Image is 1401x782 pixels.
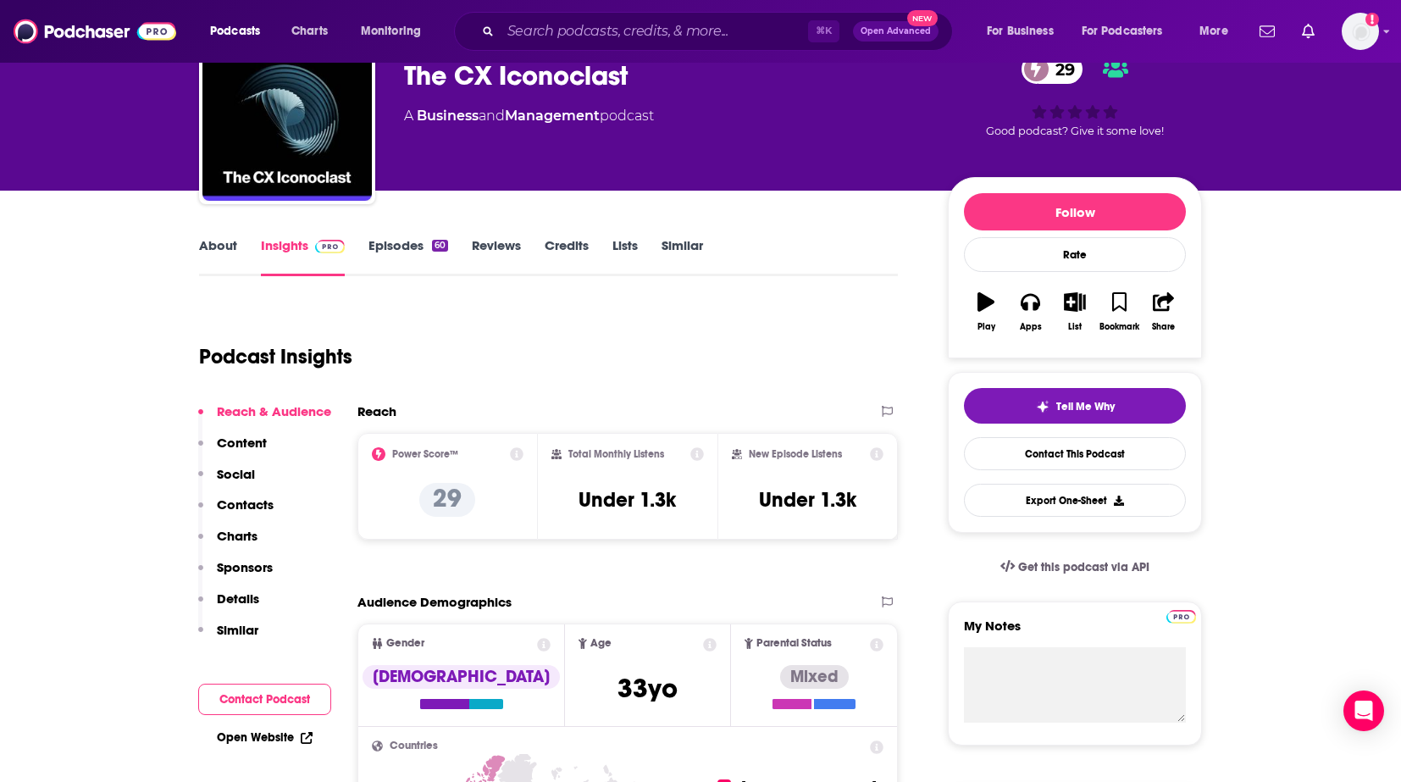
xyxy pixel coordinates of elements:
[198,684,331,715] button: Contact Podcast
[1199,19,1228,43] span: More
[964,237,1186,272] div: Rate
[202,31,372,201] img: The CX Iconoclast
[1142,281,1186,342] button: Share
[1343,690,1384,731] div: Open Intercom Messenger
[501,18,808,45] input: Search podcasts, credits, & more...
[217,466,255,482] p: Social
[392,448,458,460] h2: Power Score™
[579,487,676,513] h3: Under 1.3k
[1022,54,1083,84] a: 29
[198,622,258,653] button: Similar
[261,237,345,276] a: InsightsPodchaser Pro
[1342,13,1379,50] img: User Profile
[479,108,505,124] span: and
[505,108,600,124] a: Management
[210,19,260,43] span: Podcasts
[977,322,995,332] div: Play
[964,388,1186,424] button: tell me why sparkleTell Me Why
[419,483,475,517] p: 29
[1099,322,1139,332] div: Bookmark
[545,237,589,276] a: Credits
[291,19,328,43] span: Charts
[1053,281,1097,342] button: List
[386,638,424,649] span: Gender
[1152,322,1175,332] div: Share
[417,108,479,124] a: Business
[1097,281,1141,342] button: Bookmark
[568,448,664,460] h2: Total Monthly Listens
[198,466,255,497] button: Social
[986,125,1164,137] span: Good podcast? Give it some love!
[198,559,273,591] button: Sponsors
[808,20,839,42] span: ⌘ K
[964,484,1186,517] button: Export One-Sheet
[1036,400,1049,413] img: tell me why sparkle
[964,618,1186,647] label: My Notes
[1071,18,1188,45] button: open menu
[198,403,331,435] button: Reach & Audience
[217,622,258,638] p: Similar
[349,18,443,45] button: open menu
[14,15,176,47] img: Podchaser - Follow, Share and Rate Podcasts
[363,665,560,689] div: [DEMOGRAPHIC_DATA]
[198,528,257,559] button: Charts
[361,19,421,43] span: Monitoring
[1038,54,1083,84] span: 29
[217,591,259,607] p: Details
[470,12,969,51] div: Search podcasts, credits, & more...
[662,237,703,276] a: Similar
[964,193,1186,230] button: Follow
[1056,400,1115,413] span: Tell Me Why
[1082,19,1163,43] span: For Podcasters
[590,638,612,649] span: Age
[964,281,1008,342] button: Play
[948,43,1202,148] div: 29Good podcast? Give it some love!
[217,403,331,419] p: Reach & Audience
[1068,322,1082,332] div: List
[617,672,678,705] span: 33 yo
[217,496,274,513] p: Contacts
[1166,610,1196,624] img: Podchaser Pro
[987,19,1054,43] span: For Business
[357,594,512,610] h2: Audience Demographics
[198,496,274,528] button: Contacts
[1018,560,1149,574] span: Get this podcast via API
[472,237,521,276] a: Reviews
[432,240,448,252] div: 60
[1365,13,1379,26] svg: Add a profile image
[612,237,638,276] a: Lists
[404,106,654,126] div: A podcast
[1295,17,1321,46] a: Show notifications dropdown
[199,237,237,276] a: About
[390,740,438,751] span: Countries
[749,448,842,460] h2: New Episode Listens
[861,27,931,36] span: Open Advanced
[198,435,267,466] button: Content
[964,437,1186,470] a: Contact This Podcast
[280,18,338,45] a: Charts
[198,591,259,622] button: Details
[1020,322,1042,332] div: Apps
[217,528,257,544] p: Charts
[1008,281,1052,342] button: Apps
[217,435,267,451] p: Content
[756,638,832,649] span: Parental Status
[199,344,352,369] h1: Podcast Insights
[1188,18,1249,45] button: open menu
[1342,13,1379,50] button: Show profile menu
[217,559,273,575] p: Sponsors
[759,487,856,513] h3: Under 1.3k
[975,18,1075,45] button: open menu
[315,240,345,253] img: Podchaser Pro
[853,21,939,42] button: Open AdvancedNew
[1342,13,1379,50] span: Logged in as patiencebaldacci
[1253,17,1282,46] a: Show notifications dropdown
[198,18,282,45] button: open menu
[217,730,313,745] a: Open Website
[907,10,938,26] span: New
[1166,607,1196,624] a: Pro website
[368,237,448,276] a: Episodes60
[987,546,1163,588] a: Get this podcast via API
